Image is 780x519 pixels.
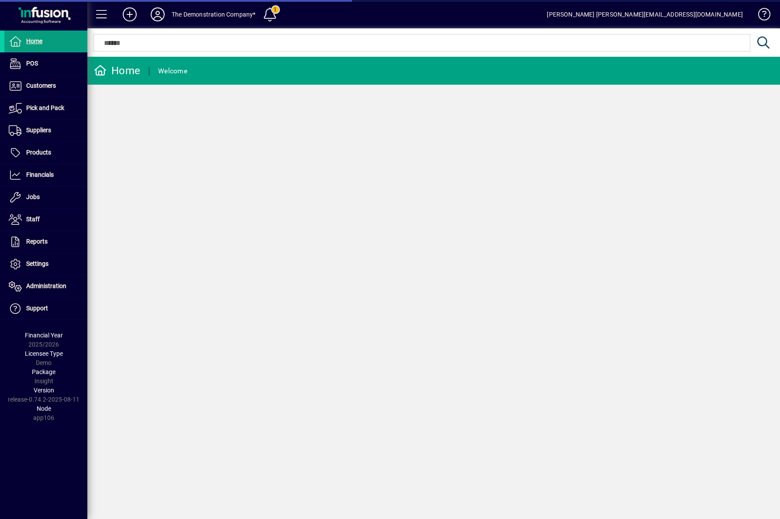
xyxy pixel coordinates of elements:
a: Settings [4,253,87,275]
span: Products [26,149,51,156]
div: The Demonstration Company* [172,7,256,21]
div: Home [94,64,140,78]
a: Financials [4,164,87,186]
span: Settings [26,260,48,267]
span: Staff [26,216,40,223]
button: Add [116,7,144,22]
span: Customers [26,82,56,89]
span: Support [26,305,48,312]
a: Administration [4,275,87,297]
a: Reports [4,231,87,253]
a: POS [4,53,87,75]
span: Pick and Pack [26,104,64,111]
span: Reports [26,238,48,245]
span: Financial Year [25,332,63,339]
span: Jobs [26,193,40,200]
button: Profile [144,7,172,22]
a: Knowledge Base [752,2,769,30]
span: Financials [26,171,54,178]
a: Suppliers [4,120,87,141]
span: Version [34,387,54,394]
a: Pick and Pack [4,97,87,119]
a: Products [4,142,87,164]
a: Customers [4,75,87,97]
span: Suppliers [26,127,51,134]
span: Licensee Type [25,350,63,357]
a: Jobs [4,186,87,208]
span: Home [26,38,42,45]
div: [PERSON_NAME] [PERSON_NAME][EMAIL_ADDRESS][DOMAIN_NAME] [547,7,743,21]
span: POS [26,60,38,67]
span: Administration [26,282,66,289]
a: Staff [4,209,87,230]
a: Support [4,298,87,320]
span: Package [32,368,55,375]
div: Welcome [158,64,187,78]
span: Node [37,405,51,412]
